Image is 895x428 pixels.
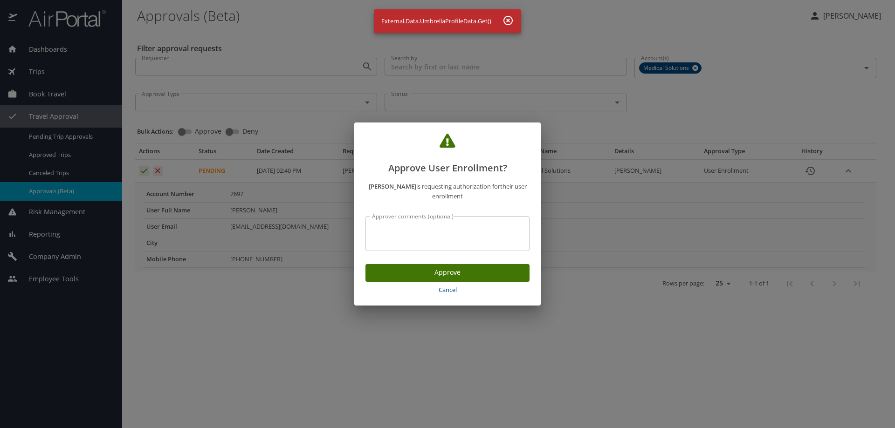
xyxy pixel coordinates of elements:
span: Approve [373,267,522,279]
button: Cancel [365,282,530,298]
p: is requesting authorization for their user enrollment [365,182,530,201]
button: Approve [365,264,530,282]
div: External.Data.UmbrellaProfileData.Get() [381,12,491,30]
span: Cancel [369,285,526,295]
strong: [PERSON_NAME] [369,182,416,190]
h2: Approve User Enrollment? [365,134,530,176]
